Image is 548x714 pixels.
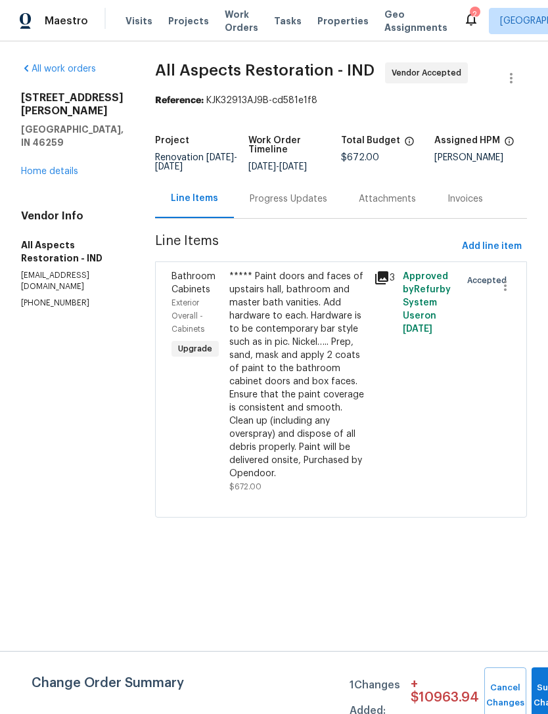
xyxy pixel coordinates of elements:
[155,153,237,171] span: -
[206,153,234,162] span: [DATE]
[447,192,483,206] div: Invoices
[171,192,218,205] div: Line Items
[155,94,527,107] div: KJK32913AJ9B-cd581e1f8
[171,272,216,294] span: Bathroom Cabinets
[248,136,342,154] h5: Work Order Timeline
[229,483,262,491] span: $672.00
[21,123,124,149] h5: [GEOGRAPHIC_DATA], IN 46259
[462,238,522,255] span: Add line item
[341,153,379,162] span: $672.00
[225,8,258,34] span: Work Orders
[21,167,78,176] a: Home details
[504,136,514,153] span: The hpm assigned to this work order.
[168,14,209,28] span: Projects
[21,270,124,292] p: [EMAIL_ADDRESS][DOMAIN_NAME]
[21,210,124,223] h4: Vendor Info
[21,238,124,265] h5: All Aspects Restoration - IND
[384,8,447,34] span: Geo Assignments
[248,162,276,171] span: [DATE]
[21,91,124,118] h2: [STREET_ADDRESS][PERSON_NAME]
[229,270,366,480] div: ***** Paint doors and faces of upstairs hall, bathroom and master bath vanities. Add hardware to ...
[155,162,183,171] span: [DATE]
[155,234,457,259] span: Line Items
[279,162,307,171] span: [DATE]
[374,270,395,286] div: 3
[274,16,302,26] span: Tasks
[317,14,369,28] span: Properties
[457,234,527,259] button: Add line item
[467,274,512,287] span: Accepted
[155,96,204,105] b: Reference:
[248,162,307,171] span: -
[126,14,152,28] span: Visits
[21,298,124,309] p: [PHONE_NUMBER]
[250,192,327,206] div: Progress Updates
[155,153,237,171] span: Renovation
[392,66,467,79] span: Vendor Accepted
[155,136,189,145] h5: Project
[404,136,415,153] span: The total cost of line items that have been proposed by Opendoor. This sum includes line items th...
[155,62,375,78] span: All Aspects Restoration - IND
[341,136,400,145] h5: Total Budget
[45,14,88,28] span: Maestro
[434,153,528,162] div: [PERSON_NAME]
[173,342,217,355] span: Upgrade
[434,136,500,145] h5: Assigned HPM
[403,272,451,334] span: Approved by Refurby System User on
[470,8,479,21] div: 2
[171,299,204,333] span: Exterior Overall - Cabinets
[359,192,416,206] div: Attachments
[21,64,96,74] a: All work orders
[403,324,432,334] span: [DATE]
